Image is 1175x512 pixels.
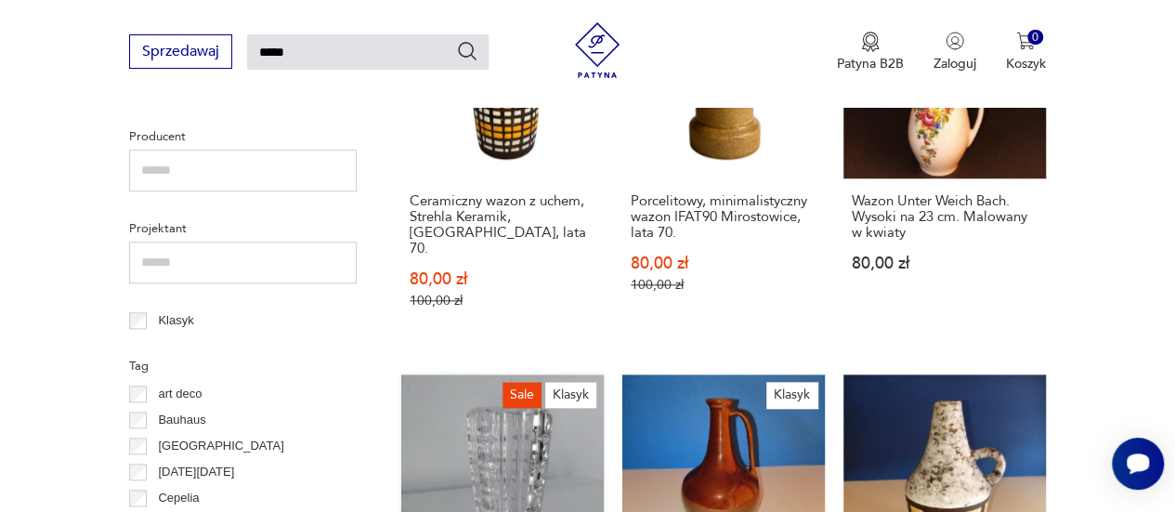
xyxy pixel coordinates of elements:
p: Patyna B2B [837,55,904,72]
button: 0Koszyk [1006,32,1046,72]
p: [GEOGRAPHIC_DATA] [158,436,283,456]
h3: Wazon Unter Weich Bach. Wysoki na 23 cm. Malowany w kwiaty [852,193,1038,241]
p: Cepelia [158,488,199,508]
h3: Porcelitowy, minimalistyczny wazon IFAT90 Mirostowice, lata 70. [631,193,816,241]
p: Zaloguj [933,55,976,72]
p: Producent [129,126,357,147]
p: Koszyk [1006,55,1046,72]
h3: Ceramiczny wazon z uchem, Strehla Keramik, [GEOGRAPHIC_DATA], lata 70. [410,193,595,256]
p: 100,00 zł [410,293,595,309]
p: art deco [158,384,202,404]
button: Patyna B2B [837,32,904,72]
div: 0 [1027,30,1043,46]
p: 100,00 zł [631,277,816,293]
img: Ikona medalu [861,32,880,52]
button: Sprzedawaj [129,34,232,69]
button: Szukaj [456,40,478,62]
img: Patyna - sklep z meblami i dekoracjami vintage [569,22,625,78]
a: Ikona medaluPatyna B2B [837,32,904,72]
p: Klasyk [158,310,193,331]
p: Bauhaus [158,410,205,430]
p: Projektant [129,218,357,239]
p: 80,00 zł [410,271,595,287]
a: Sprzedawaj [129,46,232,59]
p: 80,00 zł [852,256,1038,271]
p: Tag [129,356,357,376]
img: Ikona koszyka [1016,32,1035,50]
iframe: Smartsupp widget button [1112,438,1164,490]
button: Zaloguj [933,32,976,72]
p: 80,00 zł [631,256,816,271]
img: Ikonka użytkownika [946,32,964,50]
p: [DATE][DATE] [158,462,234,482]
